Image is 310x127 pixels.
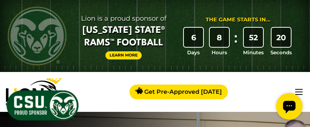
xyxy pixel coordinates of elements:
[270,49,292,56] span: Seconds
[210,28,229,47] div: 8
[232,28,240,56] div: :
[272,28,291,47] div: 20
[243,49,264,56] span: Minutes
[244,28,263,47] div: 52
[6,89,80,121] img: CSU Sponsor Badge
[187,49,200,56] span: Days
[3,3,30,30] div: Open chat widget
[129,85,228,99] a: Get Pre-Approved [DATE]
[74,13,173,24] span: Lion is a proud sponsor of
[6,78,63,106] img: Lion Home Service
[206,16,270,24] div: The Game Starts in...
[105,51,142,60] a: Learn More
[184,28,203,47] div: 6
[8,7,67,65] img: CSU Rams logo
[74,24,173,49] span: [US_STATE] State® Rams™ Football
[212,49,227,56] span: Hours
